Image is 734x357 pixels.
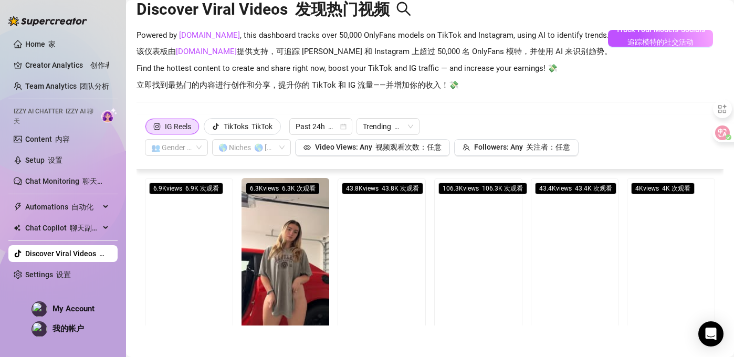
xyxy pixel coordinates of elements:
span: Video Views: Any [315,143,442,152]
span: 22 hours ago [391,285,416,303]
font: 关注者：任意 [526,143,570,151]
span: search [396,1,412,17]
img: profilePics%2FY8vLRAwdmmbAYS8ie2Vf3SdM9hD3.png [32,322,47,337]
a: [DOMAIN_NAME] [176,47,237,56]
img: Keep that body moving 😌 #flexibility #explore #explorepage #fitness #strech [145,178,233,334]
font: 视频观看次数：任意 [375,143,442,151]
button: Followers: Any 关注者：任意 [454,139,579,156]
img: AI Chatter [101,108,118,123]
img: 🐱 [242,178,330,334]
font: 自动化 [71,203,93,211]
font: TikTok [251,122,272,131]
span: share-alt [375,267,383,275]
span: thunderbolt [14,203,22,211]
a: Creator Analytics 创作者分析 [25,57,109,73]
img: logo-BBDzfeDw.svg [8,16,87,26]
font: 1.3千 [373,256,389,264]
img: Chat Copilot [14,224,20,232]
span: eye [303,144,311,151]
strong: juliewiththecake [344,282,385,304]
font: 43.4K 次观看 [575,185,612,192]
span: 0 [385,268,389,275]
span: 1.3K [357,256,389,264]
div: IG Reels [165,119,191,134]
font: 43.8K 次观看 [382,185,419,192]
font: 4K 次观看 [662,185,690,192]
button: Track Your Models' Socials追踪模特的社交活动 [608,30,713,47]
a: [DOMAIN_NAME] [179,30,240,40]
span: Chat Copilot [25,219,100,236]
a: Discover Viral Videos 发现热门视频 [25,249,143,258]
font: 6.3K 次观看 [282,185,316,192]
span: Izzy AI Chatter [14,107,97,127]
span: 4K views [631,183,695,194]
img: Come do yoga with us! @notmargret_ @juliewiththecake @iamjaimiesmiles @scifiblonde @xochelseawilde [338,178,426,247]
span: team [463,144,470,151]
font: 106.3K 次观看 [482,185,523,192]
span: 我的帐户 [53,324,84,333]
span: Automations [25,198,100,215]
img: I think high waisted looks better, what do you think?❣️ [434,178,522,334]
div: Come do yoga with us! @notmargret_ @juliewiththecake @iamjaimiesmiles @scifiblonde @xochelseawilde [344,306,419,330]
span: 6.9K views [149,183,223,194]
span: calendar [340,123,347,130]
span: Powered by , this dashboard tracks over 50,000 OnlyFans models on TikTok and Instagram, using AI ... [137,29,612,96]
font: 立即找到最热门的内容进行创作和分享，提升你的 TikTok 和 IG 流量——并增加你的收入！💸 [137,80,459,90]
span: instagram [153,123,161,130]
span: Track Your Models' Socials [616,25,705,51]
a: Chat Monitoring 聊天监控 [25,177,112,185]
span: Past 24h [296,119,346,134]
a: Settings 设置 [25,270,71,279]
font: 追踪模特的社交活动 [627,38,694,46]
span: Trending [363,119,413,134]
font: 热门内容 [394,122,424,131]
span: heart [348,256,355,263]
a: Setup 设置 [25,156,62,164]
span: 43.4K views [535,183,616,194]
a: Team Analytics 团队分析 [25,82,109,90]
span: Followers: Any [474,143,570,152]
button: Video Views: Any 视频观看次数：任意 [295,139,450,156]
span: message [399,256,406,263]
img: profilePics%2FY8vLRAwdmmbAYS8ie2Vf3SdM9hD3.png [32,302,47,317]
font: 该仪表板由 提供支持，可追踪 [PERSON_NAME] 和 Instagram 上超过 50,000 名 OnlyFans 模特，并使用 AI 来识别趋势。 [137,47,612,56]
font: 聊天副驾驶 [70,224,107,232]
span: 30 [408,256,416,264]
span: 106.3K views [438,183,527,194]
font: 6.9K 次观看 [185,185,219,192]
span: 43.8K views [342,183,423,194]
img: Surround yourself with those who feel like sunshine ☀️ @notmargret_ is the warmest sunshine and I... [531,178,619,334]
span: 6.3K views [246,183,320,194]
a: Content 内容 [25,135,70,143]
div: TikToks [224,119,272,134]
span: My Account [53,304,95,313]
span: tik-tok [212,123,219,130]
a: Home 家 [25,40,56,48]
div: Open Intercom Messenger [698,321,723,346]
